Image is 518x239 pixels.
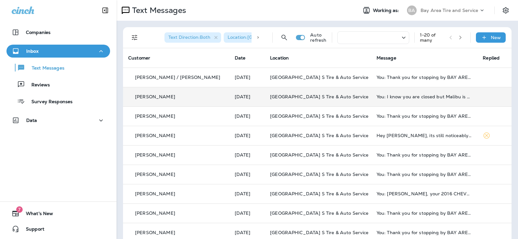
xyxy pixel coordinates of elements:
[26,49,39,54] p: Inbox
[26,118,37,123] p: Data
[164,32,221,43] div: Text Direction:Both
[420,32,444,43] div: 1 - 20 of many
[135,191,175,196] p: [PERSON_NAME]
[270,230,368,235] span: [GEOGRAPHIC_DATA] S Tire & Auto Service
[377,191,473,196] div: You: Epifanio, your 2016 CHEVROLET EQUINOX is coming due for an oil change. Come into BAY AREA Po...
[235,75,260,80] p: Aug 23, 2025 02:26 PM
[483,55,500,61] span: Replied
[128,31,141,44] button: Filters
[235,152,260,158] p: Aug 23, 2025 12:26 PM
[377,172,473,177] div: You: Thank you for stopping by BAY AREA Point S Tire & Auto Service! If you're happy with the ser...
[6,114,110,127] button: Data
[407,5,417,15] div: BA
[6,26,110,39] button: Companies
[278,31,291,44] button: Search Messages
[235,211,260,216] p: Aug 22, 2025 05:26 PM
[168,34,210,40] span: Text Direction : Both
[270,55,289,61] span: Location
[270,152,368,158] span: [GEOGRAPHIC_DATA] S Tire & Auto Service
[491,35,501,40] p: New
[270,94,368,100] span: [GEOGRAPHIC_DATA] S Tire & Auto Service
[235,94,260,99] p: Aug 23, 2025 01:53 PM
[421,8,479,13] p: Bay Area Tire and Service
[135,230,175,235] p: [PERSON_NAME]
[25,99,73,105] p: Survey Responses
[6,61,110,74] button: Text Messages
[377,133,473,138] div: Hey Rick, its still noticeably pulling to the right when there is the slightest of road curve or ...
[377,75,473,80] div: You: Thank you for stopping by BAY AREA Point S Tire & Auto Service! If you're happy with the ser...
[135,211,175,216] p: [PERSON_NAME]
[25,82,50,88] p: Reviews
[270,133,368,138] span: [GEOGRAPHIC_DATA] S Tire & Auto Service
[310,32,326,43] p: Auto refresh
[270,171,368,177] span: [GEOGRAPHIC_DATA] S Tire & Auto Service
[25,65,64,71] p: Text Messages
[235,114,260,119] p: Aug 23, 2025 01:26 PM
[96,4,114,17] button: Collapse Sidebar
[377,94,473,99] div: You: I know you are closed but Malibu is done and Sante Fe & Sentra will be done soon. Kia EV nee...
[235,230,260,235] p: Aug 22, 2025 04:26 PM
[377,211,473,216] div: You: Thank you for stopping by BAY AREA Point S Tire & Auto Service! If you're happy with the ser...
[235,55,246,61] span: Date
[6,45,110,58] button: Inbox
[19,211,53,219] span: What's New
[270,113,368,119] span: [GEOGRAPHIC_DATA] S Tire & Auto Service
[224,32,340,43] div: Location:[GEOGRAPHIC_DATA] S Tire & Auto Service
[373,8,400,13] span: Working as:
[135,152,175,158] p: [PERSON_NAME]
[128,55,150,61] span: Customer
[26,30,51,35] p: Companies
[6,207,110,220] button: 7What's New
[129,5,186,15] p: Text Messages
[135,75,220,80] p: [PERSON_NAME] / [PERSON_NAME]
[377,114,473,119] div: You: Thank you for stopping by BAY AREA Point S Tire & Auto Service! If you're happy with the ser...
[6,94,110,108] button: Survey Responses
[235,191,260,196] p: Aug 23, 2025 10:05 AM
[6,223,110,235] button: Support
[270,74,368,80] span: [GEOGRAPHIC_DATA] S Tire & Auto Service
[377,152,473,158] div: You: Thank you for stopping by BAY AREA Point S Tire & Auto Service! If you're happy with the ser...
[377,230,473,235] div: You: Thank you for stopping by BAY AREA Point S Tire & Auto Service! If you're happy with the ser...
[235,133,260,138] p: Aug 23, 2025 12:34 PM
[19,226,44,234] span: Support
[135,114,175,119] p: [PERSON_NAME]
[135,172,175,177] p: [PERSON_NAME]
[500,5,512,16] button: Settings
[228,34,344,40] span: Location : [GEOGRAPHIC_DATA] S Tire & Auto Service
[16,206,23,213] span: 7
[135,133,175,138] p: [PERSON_NAME]
[377,55,396,61] span: Message
[270,210,368,216] span: [GEOGRAPHIC_DATA] S Tire & Auto Service
[270,191,368,197] span: [GEOGRAPHIC_DATA] S Tire & Auto Service
[6,78,110,91] button: Reviews
[235,172,260,177] p: Aug 23, 2025 12:26 PM
[135,94,175,99] p: [PERSON_NAME]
